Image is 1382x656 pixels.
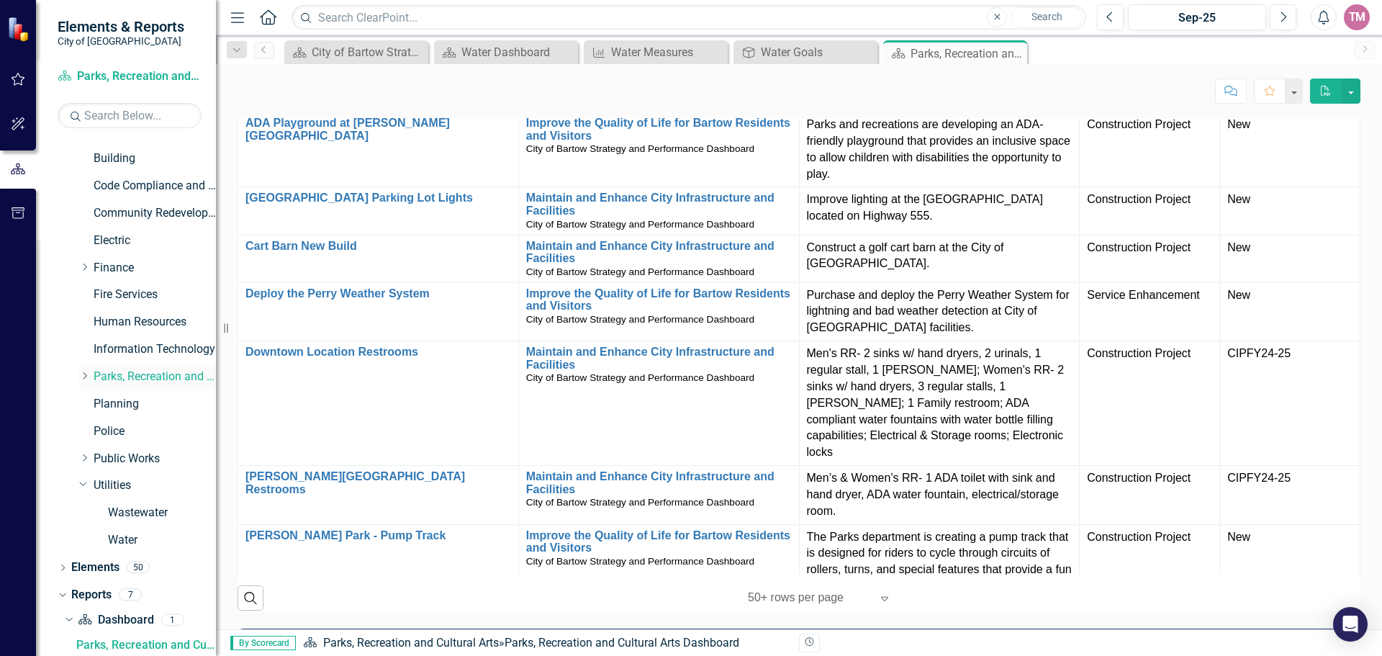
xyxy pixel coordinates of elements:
[526,556,754,567] span: City of Bartow Strategy and Performance Dashboard
[94,178,216,194] a: Code Compliance and Neighborhood Services
[526,470,792,495] a: Maintain and Enhance City Infrastructure and Facilities
[526,219,754,230] span: City of Bartow Strategy and Performance Dashboard
[108,505,216,521] a: Wastewater
[438,43,574,61] a: Water Dashboard
[245,240,511,253] a: Cart Barn New Build
[1333,607,1368,642] div: Open Intercom Messenger
[1087,118,1191,130] span: Construction Project
[108,532,216,549] a: Water
[94,150,216,167] a: Building
[245,470,511,495] a: [PERSON_NAME][GEOGRAPHIC_DATA] Restrooms
[1227,347,1291,359] span: CIPFY24-25
[73,633,216,656] a: Parks, Recreation and Cultural Arts Dashboard
[526,117,792,142] a: Improve the Quality of Life for Bartow Residents and Visitors
[1227,531,1250,543] span: New
[1227,472,1291,484] span: CIPFY24-25
[1344,4,1370,30] button: TM
[526,497,754,508] span: City of Bartow Strategy and Performance Dashboard
[611,43,724,61] div: Water Measures
[245,117,511,142] a: ADA Playground at [PERSON_NAME][GEOGRAPHIC_DATA]
[807,240,1072,273] p: Construct a golf cart barn at the City of [GEOGRAPHIC_DATA].
[807,192,1072,225] p: Improve lighting at the [GEOGRAPHIC_DATA] located on Highway 555.
[1227,118,1250,130] span: New
[312,43,425,61] div: City of Bartow Strategy and Performance Dashboard
[807,287,1072,337] p: Purchase and deploy the Perry Weather System for lightning and bad weather detection at City of [...
[1128,4,1266,30] button: Sep-25
[303,635,788,652] div: »
[1227,289,1250,301] span: New
[94,205,216,222] a: Community Redevelopment Agency
[518,235,799,282] td: Double-Click to Edit Right Click for Context Menu
[526,143,754,154] span: City of Bartow Strategy and Performance Dashboard
[127,562,150,574] div: 50
[1011,7,1083,27] button: Search
[1227,241,1250,253] span: New
[761,43,874,61] div: Water Goals
[1227,193,1250,205] span: New
[526,266,754,277] span: City of Bartow Strategy and Performance Dashboard
[1087,241,1191,253] span: Construction Project
[323,636,499,650] a: Parks, Recreation and Cultural Arts
[1087,347,1191,359] span: Construction Project
[1087,472,1191,484] span: Construction Project
[1087,193,1191,205] span: Construction Project
[526,240,792,265] a: Maintain and Enhance City Infrastructure and Facilities
[78,612,153,629] a: Dashboard
[505,636,739,650] div: Parks, Recreation and Cultural Arts Dashboard
[518,466,799,525] td: Double-Click to Edit Right Click for Context Menu
[230,636,296,650] span: By Scorecard
[119,588,142,601] div: 7
[94,451,216,467] a: Public Works
[526,314,754,325] span: City of Bartow Strategy and Performance Dashboard
[94,260,216,277] a: Finance
[94,423,216,440] a: Police
[1133,9,1261,27] div: Sep-25
[71,587,112,603] a: Reports
[288,43,425,61] a: City of Bartow Strategy and Performance Dashboard
[94,369,216,385] a: Parks, Recreation and Cultural Arts
[58,68,202,85] a: Parks, Recreation and Cultural Arts
[245,287,511,300] a: Deploy the Perry Weather System
[461,43,574,61] div: Water Dashboard
[911,45,1024,63] div: Parks, Recreation and Cultural Arts Dashboard
[737,43,874,61] a: Water Goals
[94,341,216,358] a: Information Technology
[807,529,1072,595] p: The Parks department is creating a pump track that is designed for riders to cycle through circui...
[245,346,511,359] a: Downtown Location Restrooms
[58,35,184,47] small: City of [GEOGRAPHIC_DATA]
[94,477,216,494] a: Utilities
[1087,289,1200,301] span: Service Enhancement
[292,5,1086,30] input: Search ClearPoint...
[807,346,1072,461] p: Men's RR- 2 sinks w/ hand dryers, 2 urinals, 1 regular stall, 1 [PERSON_NAME]; Women's RR- 2 sink...
[526,372,754,383] span: City of Bartow Strategy and Performance Dashboard
[71,560,119,576] a: Elements
[518,187,799,235] td: Double-Click to Edit Right Click for Context Menu
[76,639,216,652] div: Parks, Recreation and Cultural Arts Dashboard
[94,287,216,303] a: Fire Services
[526,192,792,217] a: Maintain and Enhance City Infrastructure and Facilities
[161,614,184,626] div: 1
[518,112,799,187] td: Double-Click to Edit Right Click for Context Menu
[94,233,216,249] a: Electric
[587,43,724,61] a: Water Measures
[245,529,511,542] a: [PERSON_NAME] Park - Pump Track
[58,103,202,128] input: Search Below...
[94,396,216,413] a: Planning
[518,341,799,466] td: Double-Click to Edit Right Click for Context Menu
[807,470,1072,520] p: Men’s & Women’s RR- 1 ADA toilet with sink and hand dryer, ADA water fountain, electrical/storage...
[526,287,792,313] a: Improve the Quality of Life for Bartow Residents and Visitors
[7,16,32,41] img: ClearPoint Strategy
[1031,11,1062,22] span: Search
[526,529,792,554] a: Improve the Quality of Life for Bartow Residents and Visitors
[94,314,216,331] a: Human Resources
[807,117,1072,182] p: Parks and recreations are developing an ADA-friendly playground that provides an inclusive space ...
[518,524,799,599] td: Double-Click to Edit Right Click for Context Menu
[1087,531,1191,543] span: Construction Project
[526,346,792,371] a: Maintain and Enhance City Infrastructure and Facilities
[518,282,799,341] td: Double-Click to Edit Right Click for Context Menu
[245,192,511,205] a: [GEOGRAPHIC_DATA] Parking Lot Lights
[58,18,184,35] span: Elements & Reports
